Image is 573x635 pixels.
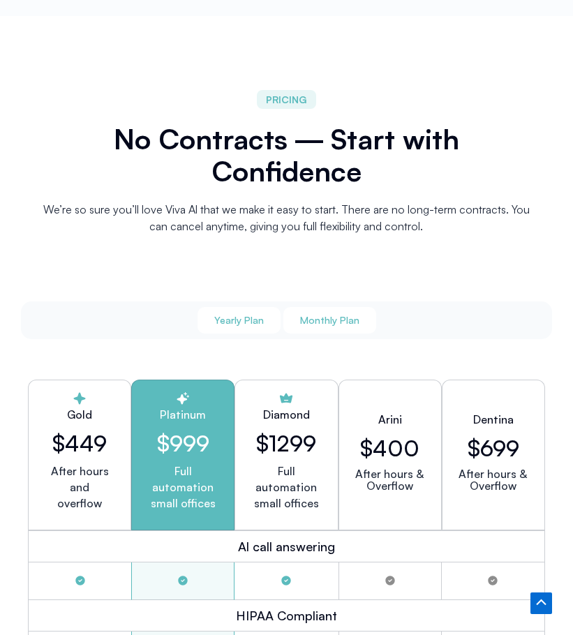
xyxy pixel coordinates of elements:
h2: Arini [378,411,402,428]
p: After hours & Overflow [454,468,533,492]
h2: Diamond [263,406,310,423]
h2: $449 [40,430,119,456]
h2: No Contracts ― Start with Confidence [54,123,519,187]
p: Full automation small offices [246,463,326,511]
h2: Gold [40,406,119,423]
p: After hours & Overflow [350,468,430,492]
h2: $999 [143,430,223,456]
h2: $699 [468,435,519,461]
h2: Al call answering [238,538,335,555]
h2: Platinum [143,406,223,423]
span: PRICING [266,91,307,107]
p: Full automation small offices [143,463,223,511]
span: Yearly Plan [214,315,264,326]
p: After hours and overflow [40,463,119,511]
p: We’re so sure you’ll love Viva Al that we make it easy to start. There are no long-term contracts... [42,201,531,234]
span: Monthly Plan [300,315,359,326]
h2: $1299 [256,430,316,456]
h2: $400 [360,435,419,461]
h2: Dentina [473,411,514,428]
h2: HIPAA Compliant [236,607,337,624]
